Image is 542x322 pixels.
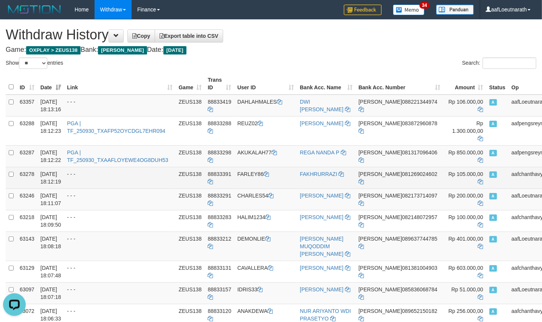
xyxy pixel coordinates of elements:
[300,286,343,292] a: [PERSON_NAME]
[356,73,443,95] th: Bank Acc. Number: activate to sort column ascending
[175,210,205,232] td: ZEUS138
[17,116,37,145] td: 63288
[17,282,37,304] td: 63097
[489,121,497,127] span: Approved - Marked by aafpengsreynich
[235,167,297,188] td: FARLEY86
[300,265,343,271] a: [PERSON_NAME]
[449,149,483,156] span: Rp 850.000,00
[489,287,497,293] span: Approved
[419,2,430,9] span: 34
[449,99,483,105] span: Rp 106.000,00
[489,308,497,315] span: Approved
[17,261,37,282] td: 63129
[6,46,536,54] h4: Game: Bank: Date:
[449,193,483,199] span: Rp 200.000,00
[486,73,509,95] th: Status
[449,214,483,220] span: Rp 100.000,00
[19,58,47,69] select: Showentries
[356,145,443,167] td: 081317096406
[443,73,486,95] th: Amount: activate to sort column ascending
[393,5,425,15] img: Button%20Memo.svg
[356,282,443,304] td: 085836068784
[3,3,26,26] button: Open LiveChat chat widget
[6,27,536,42] h1: Withdraw History
[67,120,165,134] a: PGA | TF_250930_TXAFP52OYCDGL7EHR094
[98,46,147,54] span: [PERSON_NAME]
[356,95,443,117] td: 088221344974
[26,46,81,54] span: OXPLAY > ZEUS138
[297,73,356,95] th: Bank Acc. Name: activate to sort column ascending
[235,232,297,261] td: DEMONLIE
[175,261,205,282] td: ZEUS138
[449,265,483,271] span: Rp 603.000,00
[17,188,37,210] td: 63246
[37,73,64,95] th: Date: activate to sort column ascending
[344,5,382,15] img: Feedback.jpg
[300,171,337,177] a: FAKHRURRAZI
[489,215,497,221] span: Approved
[64,282,175,304] td: - - -
[489,99,497,106] span: Approved
[175,145,205,167] td: ZEUS138
[436,5,474,15] img: panduan.png
[356,261,443,282] td: 081381004903
[235,116,297,145] td: REUZ02
[359,99,402,105] span: [PERSON_NAME]
[300,193,343,199] a: [PERSON_NAME]
[449,236,483,242] span: Rp 401.000,00
[205,145,234,167] td: 88833298
[132,33,150,39] span: Copy
[17,210,37,232] td: 63218
[300,236,343,257] a: [PERSON_NAME] MUQODDIM [PERSON_NAME]
[175,282,205,304] td: ZEUS138
[489,171,497,178] span: Approved
[359,214,402,220] span: [PERSON_NAME]
[37,167,64,188] td: [DATE] 18:12:19
[175,167,205,188] td: ZEUS138
[155,30,223,42] a: Export table into CSV
[489,150,497,156] span: Approved - Marked by aafpengsreynich
[64,188,175,210] td: - - -
[462,58,536,69] label: Search:
[359,308,402,314] span: [PERSON_NAME]
[17,95,37,117] td: 63357
[17,232,37,261] td: 63143
[300,308,351,322] a: NUR ARIYANTO WDI PRASETYO
[452,286,483,292] span: Rp 51.000,00
[205,210,234,232] td: 88833283
[356,188,443,210] td: 082173714097
[235,261,297,282] td: CAVALLERA
[235,95,297,117] td: DAHLAHMALES
[64,73,175,95] th: Link: activate to sort column ascending
[160,33,218,39] span: Export table into CSV
[449,171,483,177] span: Rp 105.000,00
[17,145,37,167] td: 63287
[489,265,497,272] span: Approved - Marked by aafpengsreynich
[37,261,64,282] td: [DATE] 18:07:48
[235,210,297,232] td: HALIM1234
[452,120,483,134] span: Rp 1.300.000,00
[300,214,343,220] a: [PERSON_NAME]
[17,167,37,188] td: 63278
[235,145,297,167] td: AKUKALAH77
[175,116,205,145] td: ZEUS138
[300,149,339,156] a: REGA NANDA P
[6,4,63,15] img: MOTION_logo.png
[175,188,205,210] td: ZEUS138
[6,58,63,69] label: Show entries
[175,73,205,95] th: Game: activate to sort column ascending
[67,149,168,163] a: PGA | TF_250930_TXAAFLOYEWE4OG8DUH53
[64,167,175,188] td: - - -
[359,149,402,156] span: [PERSON_NAME]
[205,73,234,95] th: Trans ID: activate to sort column ascending
[356,167,443,188] td: 081269024602
[163,46,186,54] span: [DATE]
[359,265,402,271] span: [PERSON_NAME]
[235,188,297,210] td: CHARLES54
[205,232,234,261] td: 88833212
[205,188,234,210] td: 88833291
[205,95,234,117] td: 88833419
[489,236,497,243] span: Approved
[37,95,64,117] td: [DATE] 18:13:16
[205,116,234,145] td: 88833288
